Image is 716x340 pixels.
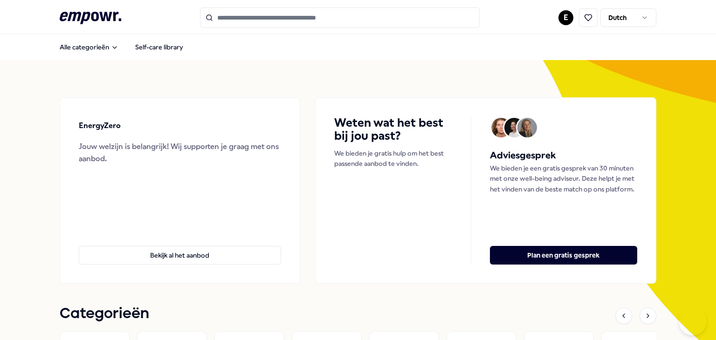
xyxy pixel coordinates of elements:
[79,246,281,265] button: Bekijk al het aanbod
[490,163,637,194] p: We bieden je een gratis gesprek van 30 minuten met onze well-being adviseur. Deze helpt je met he...
[504,118,524,137] img: Avatar
[679,307,707,335] iframe: Help Scout Beacon - Open
[200,7,480,28] input: Search for products, categories or subcategories
[517,118,537,137] img: Avatar
[558,10,573,25] button: E
[79,141,281,164] div: Jouw welzijn is belangrijk! Wij supporten je graag met ons aanbod.
[79,231,281,265] a: Bekijk al het aanbod
[60,302,149,326] h1: Categorieën
[490,148,637,163] h5: Adviesgesprek
[79,120,121,132] p: EnergyZero
[128,38,191,56] a: Self-care library
[334,148,452,169] p: We bieden je gratis hulp om het best passende aanbod te vinden.
[334,116,452,143] h4: Weten wat het best bij jou past?
[490,246,637,265] button: Plan een gratis gesprek
[52,38,191,56] nav: Main
[52,38,126,56] button: Alle categorieën
[491,118,511,137] img: Avatar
